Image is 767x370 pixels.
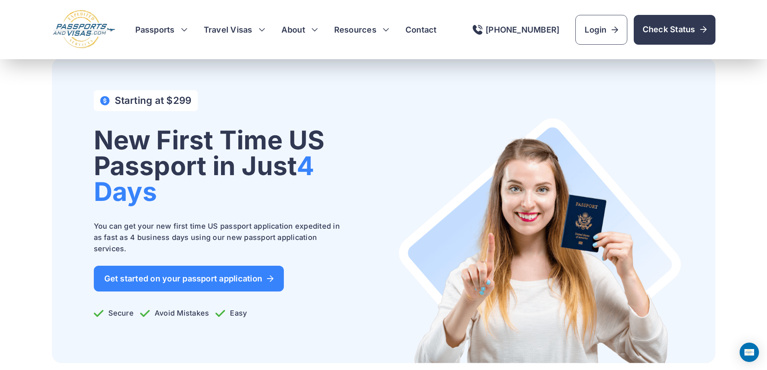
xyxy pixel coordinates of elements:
[52,10,116,50] img: Logo
[405,24,437,35] a: Contact
[634,15,715,45] a: Check Status
[94,221,343,254] p: You can get your new first time US passport application expedited in as fast as 4 business days u...
[94,150,314,207] span: 4 Days
[585,24,618,35] span: Login
[140,308,209,319] p: Avoid Mistakes
[473,25,559,35] a: [PHONE_NUMBER]
[135,24,188,35] h3: Passports
[94,127,377,205] h1: New First Time US Passport in Just
[643,24,707,35] span: Check Status
[215,308,247,319] p: Easy
[281,24,305,35] a: About
[94,308,134,319] p: Secure
[94,266,284,291] a: Get started on your passport application
[204,24,265,35] h3: Travel Visas
[575,15,627,45] a: Login
[398,118,682,363] img: New First Time US Passport in Just 4 Days
[740,343,759,362] div: Open Intercom Messenger
[115,95,192,106] h4: Starting at $299
[104,275,274,283] span: Get started on your passport application
[334,24,389,35] h3: Resources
